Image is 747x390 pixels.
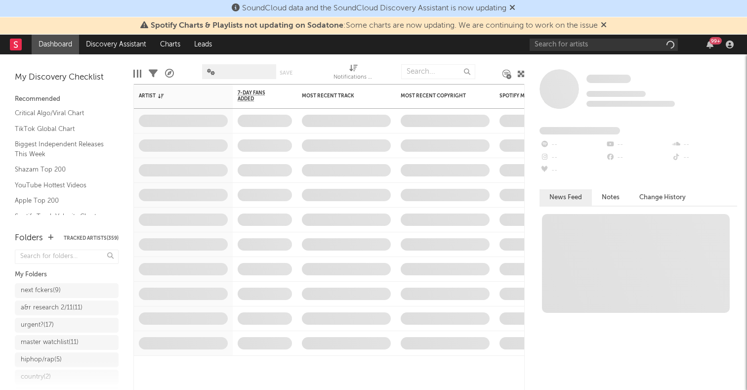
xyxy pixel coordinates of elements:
[605,138,671,151] div: --
[539,189,592,206] button: News Feed
[539,138,605,151] div: --
[605,151,671,164] div: --
[21,371,51,383] div: country ( 2 )
[153,35,187,54] a: Charts
[592,189,629,206] button: Notes
[15,250,119,264] input: Search for folders...
[601,22,607,30] span: Dismiss
[15,195,109,206] a: Apple Top 200
[21,285,61,297] div: next fckers ( 9 )
[539,164,605,177] div: --
[333,72,373,84] div: Notifications (Artist)
[15,124,109,134] a: TikTok Global Chart
[139,93,213,99] div: Artist
[499,93,574,99] div: Spotify Monthly Listeners
[15,269,119,281] div: My Folders
[15,370,119,385] a: country(2)
[15,232,43,244] div: Folders
[509,4,515,12] span: Dismiss
[401,64,475,79] input: Search...
[671,138,737,151] div: --
[539,127,620,134] span: Fans Added by Platform
[15,72,119,84] div: My Discovery Checklist
[151,22,598,30] span: : Some charts are now updating. We are continuing to work on the issue
[15,180,109,191] a: YouTube Hottest Videos
[15,352,119,367] a: hiphop/rap(5)
[333,59,373,88] div: Notifications (Artist)
[15,318,119,333] a: urgent?(17)
[21,302,83,314] div: a&r research 2/11 ( 11 )
[586,75,631,83] span: Some Artist
[586,91,646,97] span: Tracking Since: [DATE]
[151,22,343,30] span: Spotify Charts & Playlists not updating on Sodatone
[15,211,109,222] a: Spotify Track Velocity Chart
[133,59,141,88] div: Edit Columns
[15,301,119,315] a: a&r research 2/11(11)
[401,93,475,99] div: Most Recent Copyright
[530,39,678,51] input: Search for artists
[15,139,109,159] a: Biggest Independent Releases This Week
[629,189,696,206] button: Change History
[15,93,119,105] div: Recommended
[21,337,79,348] div: master watchlist ( 11 )
[32,35,79,54] a: Dashboard
[21,319,54,331] div: urgent? ( 17 )
[79,35,153,54] a: Discovery Assistant
[280,70,292,76] button: Save
[64,236,119,241] button: Tracked Artists(359)
[15,283,119,298] a: next fckers(9)
[15,108,109,119] a: Critical Algo/Viral Chart
[709,37,722,44] div: 99 +
[187,35,219,54] a: Leads
[165,59,174,88] div: A&R Pipeline
[15,164,109,175] a: Shazam Top 200
[671,151,737,164] div: --
[586,101,675,107] span: 0 fans last week
[238,90,277,102] span: 7-Day Fans Added
[149,59,158,88] div: Filters
[302,93,376,99] div: Most Recent Track
[706,41,713,48] button: 99+
[586,74,631,84] a: Some Artist
[242,4,506,12] span: SoundCloud data and the SoundCloud Discovery Assistant is now updating
[15,335,119,350] a: master watchlist(11)
[21,354,62,366] div: hiphop/rap ( 5 )
[539,151,605,164] div: --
